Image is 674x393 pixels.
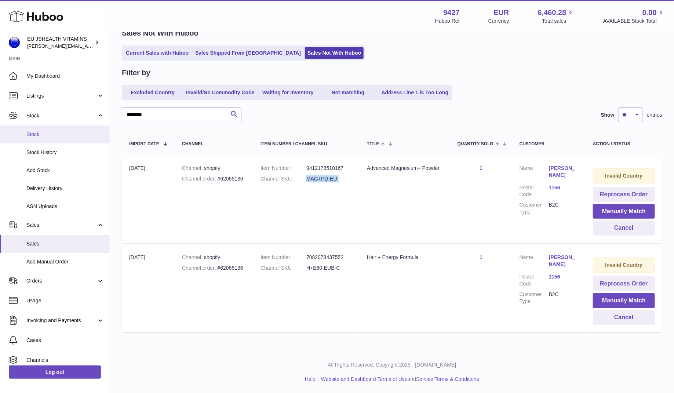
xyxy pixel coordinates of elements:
strong: 9427 [443,8,460,18]
dt: Postal Code [520,184,549,198]
strong: Channel [182,165,204,171]
button: Reprocess Order [593,187,655,202]
strong: Channel order [182,176,218,182]
span: Add Manual Order [26,258,104,265]
span: Total sales [542,18,575,25]
a: 0.00 AVAILABLE Stock Total [603,8,665,25]
a: [PERSON_NAME] [549,165,578,179]
strong: Channel [182,254,204,260]
label: Show [601,112,615,119]
strong: Invalid Country [605,262,642,268]
a: 1 [480,254,482,260]
span: Quantity Sold [458,142,493,146]
div: Huboo Ref [435,18,460,25]
div: #62065136 [182,175,246,182]
span: Delivery History [26,185,104,192]
strong: EUR [493,8,509,18]
dt: Customer Type [520,291,549,305]
span: Stock [26,131,104,138]
td: [DATE] [122,247,175,332]
dd: 7082078437552 [306,254,352,261]
span: Stock History [26,149,104,156]
span: Title [367,142,379,146]
span: Cases [26,337,104,344]
button: Manually Match [593,293,655,308]
button: Cancel [593,221,655,236]
a: Address Line 1 is Too Long [379,87,451,99]
dd: MAG+PD-EU [306,175,352,182]
a: Waiting for Inventory [259,87,317,99]
span: entries [647,112,662,119]
button: Manually Match [593,204,655,219]
a: Log out [9,365,101,379]
li: and [318,376,479,383]
dt: Channel SKU [261,175,306,182]
span: Sales [26,240,104,247]
button: Reprocess Order [593,276,655,291]
a: [PERSON_NAME] [549,254,578,268]
button: Cancel [593,310,655,325]
a: Current Sales with Huboo [123,47,191,59]
span: Channels [26,357,104,364]
a: Help [305,376,316,382]
a: 1156 [549,273,578,280]
span: Stock [26,112,96,119]
div: Channel [182,142,246,146]
span: 0.00 [642,8,657,18]
span: ASN Uploads [26,203,104,210]
div: Hair + Energy Formula [367,254,443,261]
dt: Channel SKU [261,265,306,272]
div: Customer [520,142,578,146]
span: Orders [26,277,96,284]
a: 1156 [549,184,578,191]
dd: 9412178510167 [306,165,352,172]
strong: Invalid Country [605,173,642,179]
div: shopify [182,165,246,172]
div: EU JSHEALTH VITAMINS [27,36,93,50]
dd: B2C [549,201,578,215]
div: Currency [488,18,509,25]
a: Excluded Country [123,87,182,99]
dd: H+E60-EUB-C [306,265,352,272]
dt: Item Number [261,254,306,261]
span: [PERSON_NAME][EMAIL_ADDRESS][DOMAIN_NAME] [27,43,147,49]
span: My Dashboard [26,73,104,80]
a: 6,460.28 Total sales [538,8,575,25]
span: Usage [26,297,104,304]
div: Action / Status [593,142,655,146]
span: 6,460.28 [538,8,566,18]
h2: Sales Not With Huboo [122,28,198,38]
dt: Postal Code [520,273,549,287]
span: Listings [26,92,96,99]
span: AVAILABLE Stock Total [603,18,665,25]
div: #62065136 [182,265,246,272]
span: Invoicing and Payments [26,317,96,324]
p: All Rights Reserved. Copyright 2025 - [DOMAIN_NAME] [116,361,668,368]
a: Sales Not With Huboo [305,47,364,59]
td: [DATE] [122,157,175,243]
div: Advanced Magnesium+ Powder [367,165,443,172]
dd: B2C [549,291,578,305]
img: laura@jessicasepel.com [9,37,20,48]
span: Import date [129,142,159,146]
span: Add Stock [26,167,104,174]
div: Item Number / Channel SKU [261,142,352,146]
a: Service Terms & Conditions [416,376,479,382]
h2: Filter by [122,68,150,78]
a: Not matching [319,87,378,99]
a: 1 [480,165,482,171]
dt: Customer Type [520,201,549,215]
strong: Channel order [182,265,218,271]
div: shopify [182,254,246,261]
dt: Name [520,254,549,270]
dt: Item Number [261,165,306,172]
dt: Name [520,165,549,181]
a: Invalid/No Commodity Code [183,87,257,99]
a: Website and Dashboard Terms of Use [321,376,408,382]
span: Sales [26,222,96,229]
a: Sales Shipped From [GEOGRAPHIC_DATA] [193,47,303,59]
